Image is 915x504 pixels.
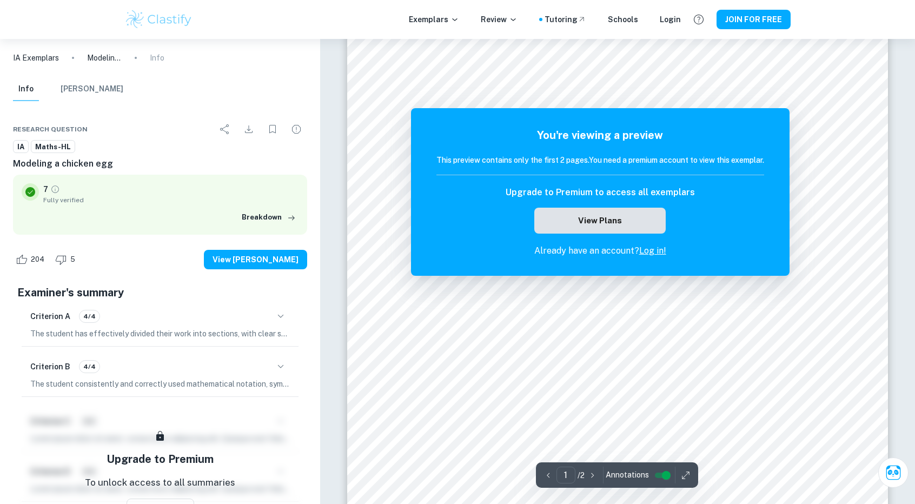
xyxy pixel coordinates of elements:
[436,127,764,143] h5: You're viewing a preview
[50,184,60,194] a: Grade fully verified
[85,476,235,490] p: To unlock access to all summaries
[79,362,100,372] span: 4/4
[878,457,909,488] button: Ask Clai
[31,142,75,152] span: Maths-HL
[30,328,290,340] p: The student has effectively divided their work into sections, with clear subdivisions in the body...
[79,311,100,321] span: 4/4
[286,118,307,140] div: Report issue
[13,157,307,170] h6: Modeling a chicken egg
[214,118,236,140] div: Share
[238,118,260,140] div: Download
[689,10,708,29] button: Help and Feedback
[14,142,28,152] span: IA
[436,244,764,257] p: Already have an account?
[13,251,50,268] div: Like
[436,154,764,166] h6: This preview contains only the first 2 pages. You need a premium account to view this exemplar.
[660,14,681,25] a: Login
[534,208,665,234] button: View Plans
[25,254,50,265] span: 204
[13,124,88,134] span: Research question
[717,10,791,29] button: JOIN FOR FREE
[124,9,193,30] img: Clastify logo
[30,361,70,373] h6: Criterion B
[61,77,123,101] button: [PERSON_NAME]
[52,251,81,268] div: Dislike
[87,52,122,64] p: Modeling a chicken egg
[150,52,164,64] p: Info
[239,209,299,226] button: Breakdown
[64,254,81,265] span: 5
[13,77,39,101] button: Info
[43,183,48,195] p: 7
[606,469,649,481] span: Annotations
[17,284,303,301] h5: Examiner's summary
[506,186,695,199] h6: Upgrade to Premium to access all exemplars
[639,246,666,256] a: Log in!
[409,14,459,25] p: Exemplars
[13,52,59,64] a: IA Exemplars
[545,14,586,25] a: Tutoring
[578,469,585,481] p: / 2
[13,140,29,154] a: IA
[608,14,638,25] a: Schools
[481,14,518,25] p: Review
[31,140,75,154] a: Maths-HL
[204,250,307,269] button: View [PERSON_NAME]
[30,310,70,322] h6: Criterion A
[262,118,283,140] div: Bookmark
[43,195,299,205] span: Fully verified
[30,378,290,390] p: The student consistently and correctly used mathematical notation, symbols, and terminology. Comp...
[107,451,214,467] h5: Upgrade to Premium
